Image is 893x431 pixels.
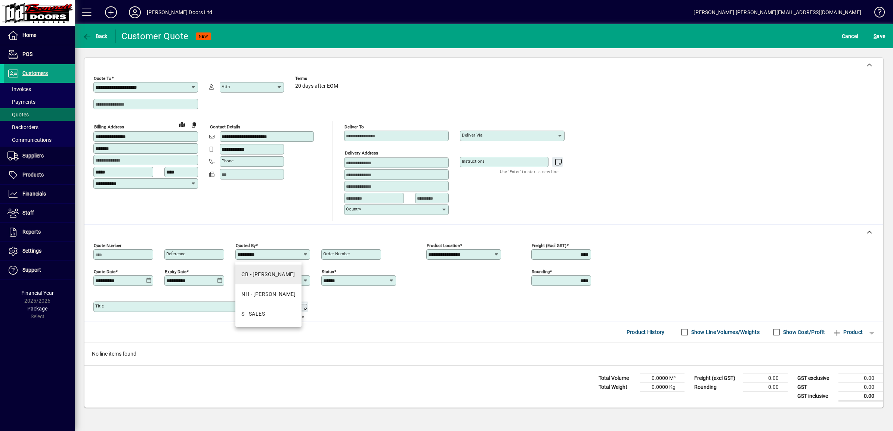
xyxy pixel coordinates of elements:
[323,251,350,256] mat-label: Order number
[188,119,200,131] button: Copy to Delivery address
[22,248,41,254] span: Settings
[838,382,883,391] td: 0.00
[241,271,295,278] div: CB - [PERSON_NAME]
[794,382,838,391] td: GST
[241,310,265,318] div: S - SALES
[427,243,460,248] mat-label: Product location
[22,51,33,57] span: POS
[4,134,75,146] a: Communications
[4,223,75,241] a: Reports
[99,6,123,19] button: Add
[22,267,41,273] span: Support
[743,382,788,391] td: 0.00
[690,374,743,382] td: Freight (excl GST)
[4,185,75,203] a: Financials
[4,204,75,222] a: Staff
[165,269,186,274] mat-label: Expiry date
[874,33,877,39] span: S
[532,269,550,274] mat-label: Rounding
[627,326,665,338] span: Product History
[690,382,743,391] td: Rounding
[4,261,75,279] a: Support
[624,325,668,339] button: Product History
[4,96,75,108] a: Payments
[4,108,75,121] a: Quotes
[94,269,115,274] mat-label: Quote date
[4,242,75,260] a: Settings
[235,304,302,324] mat-option: S - SALES
[7,124,38,130] span: Backorders
[500,167,559,176] mat-hint: Use 'Enter' to start a new line
[832,326,863,338] span: Product
[147,6,212,18] div: [PERSON_NAME] Doors Ltd
[640,382,685,391] td: 0.0000 Kg
[176,118,188,130] a: View on map
[83,33,108,39] span: Back
[81,29,109,43] button: Back
[595,382,640,391] td: Total Weight
[872,29,887,43] button: Save
[595,374,640,382] td: Total Volume
[235,284,302,304] mat-option: NH - Nicole Henson
[462,159,485,164] mat-label: Instructions
[4,83,75,96] a: Invoices
[842,30,858,42] span: Cancel
[640,374,685,382] td: 0.0000 M³
[22,70,48,76] span: Customers
[166,251,185,256] mat-label: Reference
[199,34,208,39] span: NEW
[840,29,860,43] button: Cancel
[22,172,44,178] span: Products
[94,243,121,248] mat-label: Quote number
[829,325,866,339] button: Product
[27,306,47,312] span: Package
[7,99,35,105] span: Payments
[838,391,883,401] td: 0.00
[4,121,75,134] a: Backorders
[22,229,41,235] span: Reports
[4,147,75,165] a: Suppliers
[322,269,334,274] mat-label: Status
[123,6,147,19] button: Profile
[7,86,31,92] span: Invoices
[75,29,116,43] app-page-header-button: Back
[121,30,189,42] div: Customer Quote
[94,76,111,81] mat-label: Quote To
[22,210,34,216] span: Staff
[4,166,75,184] a: Products
[295,83,338,89] span: 20 days after EOM
[874,30,885,42] span: ave
[743,374,788,382] td: 0.00
[235,265,302,284] mat-option: CB - Craig Bennett
[22,153,44,159] span: Suppliers
[344,124,364,129] mat-label: Deliver To
[690,328,760,336] label: Show Line Volumes/Weights
[7,112,29,118] span: Quotes
[95,303,104,309] mat-label: Title
[7,137,52,143] span: Communications
[22,32,36,38] span: Home
[295,76,340,81] span: Terms
[222,158,234,163] mat-label: Phone
[222,84,230,89] mat-label: Attn
[693,6,861,18] div: [PERSON_NAME] [PERSON_NAME][EMAIL_ADDRESS][DOMAIN_NAME]
[869,1,884,26] a: Knowledge Base
[532,243,566,248] mat-label: Freight (excl GST)
[794,374,838,382] td: GST exclusive
[462,132,482,138] mat-label: Deliver via
[21,290,54,296] span: Financial Year
[782,328,825,336] label: Show Cost/Profit
[346,206,361,212] mat-label: Country
[236,243,256,248] mat-label: Quoted by
[794,391,838,401] td: GST inclusive
[838,374,883,382] td: 0.00
[4,26,75,45] a: Home
[4,45,75,64] a: POS
[22,191,46,197] span: Financials
[84,343,883,365] div: No line items found
[241,290,296,298] div: NH - [PERSON_NAME]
